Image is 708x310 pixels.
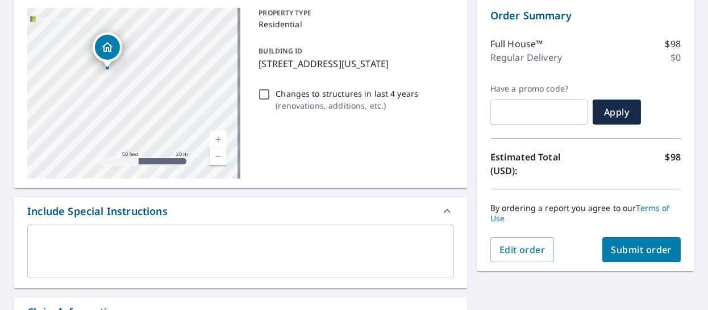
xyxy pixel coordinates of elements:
[210,148,227,165] a: Current Level 19, Zoom Out
[490,51,562,64] p: Regular Delivery
[490,150,586,177] p: Estimated Total (USD):
[276,100,418,111] p: ( renovations, additions, etc. )
[14,197,468,225] div: Include Special Instructions
[259,57,449,71] p: [STREET_ADDRESS][US_STATE]
[611,243,672,256] span: Submit order
[490,37,543,51] p: Full House™
[670,51,681,64] p: $0
[490,203,681,224] p: By ordering a report you agree to our
[93,32,122,68] div: Dropped pin, building 1, Residential property, 610 Three Eagles St Colorado Springs, CO 80905
[665,37,681,51] p: $98
[602,237,681,262] button: Submit order
[490,84,588,94] label: Have a promo code?
[27,204,168,219] div: Include Special Instructions
[276,88,418,100] p: Changes to structures in last 4 years
[259,18,449,30] p: Residential
[490,8,681,23] p: Order Summary
[490,202,670,224] a: Terms of Use
[602,106,632,118] span: Apply
[210,131,227,148] a: Current Level 19, Zoom In
[259,46,302,56] p: BUILDING ID
[499,243,545,256] span: Edit order
[259,8,449,18] p: PROPERTY TYPE
[665,150,681,177] p: $98
[593,100,641,125] button: Apply
[490,237,555,262] button: Edit order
